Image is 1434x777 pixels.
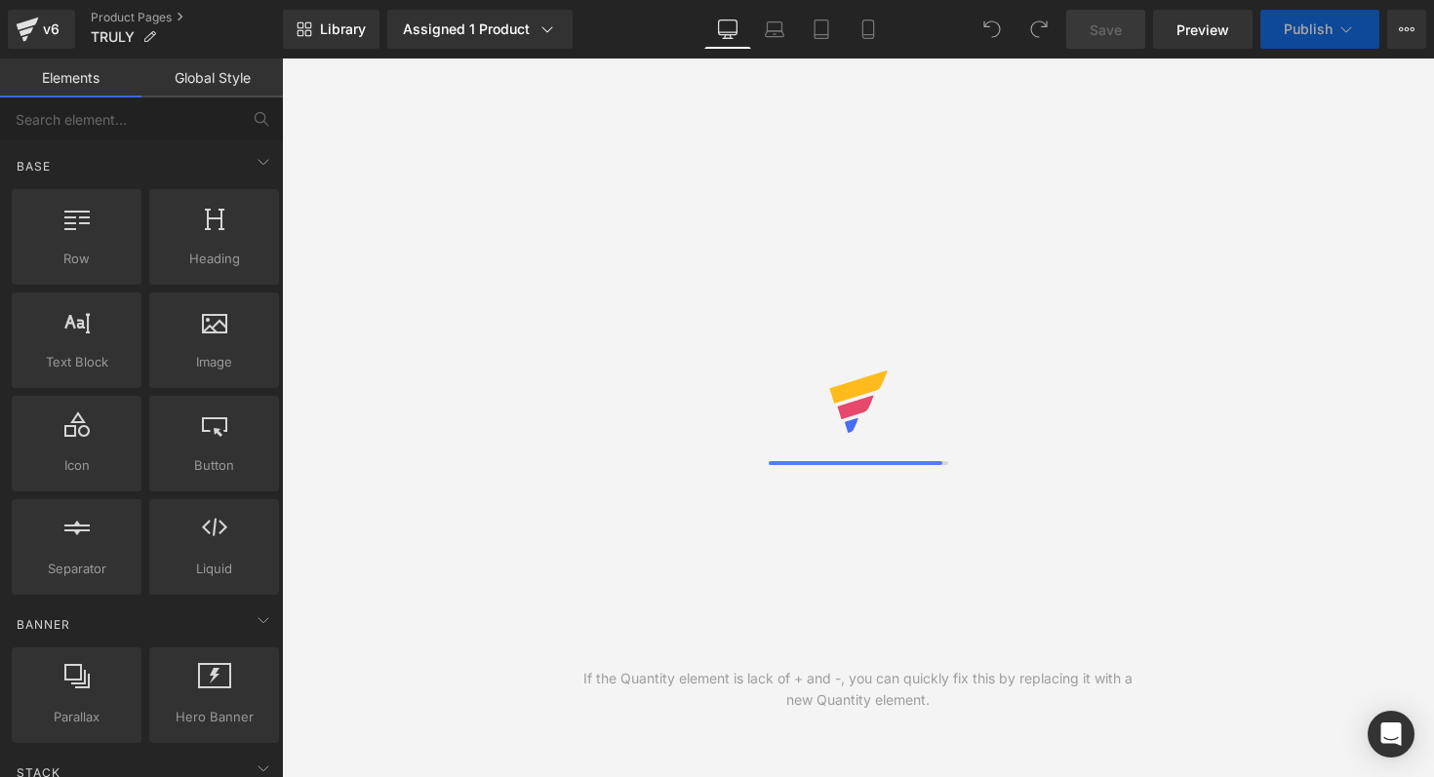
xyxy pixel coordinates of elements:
a: v6 [8,10,75,49]
a: Product Pages [91,10,283,25]
span: Image [155,352,273,372]
div: Open Intercom Messenger [1368,711,1414,758]
button: Undo [973,10,1012,49]
span: Preview [1176,19,1229,40]
div: v6 [39,17,63,42]
a: Desktop [704,10,751,49]
span: Banner [15,615,72,634]
span: Library [320,20,366,38]
span: Icon [18,455,136,476]
span: Button [155,455,273,476]
span: Publish [1284,21,1333,37]
a: Tablet [798,10,845,49]
a: Global Style [141,58,283,97]
span: Separator [18,559,136,579]
span: Row [18,249,136,269]
span: Base [15,157,53,175]
button: More [1387,10,1426,49]
a: Preview [1153,10,1253,49]
div: If the Quantity element is lack of + and -, you can quickly fix this by replacing it with a new Q... [570,668,1146,711]
span: Parallax [18,707,136,727]
span: TRULY [91,29,135,45]
a: Laptop [751,10,798,49]
button: Publish [1260,10,1379,49]
span: Text Block [18,352,136,372]
span: Heading [155,249,273,269]
span: Hero Banner [155,707,273,727]
span: Save [1090,19,1122,40]
a: New Library [283,10,379,49]
div: Assigned 1 Product [403,19,557,39]
button: Redo [1019,10,1058,49]
span: Liquid [155,559,273,579]
a: Mobile [845,10,892,49]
